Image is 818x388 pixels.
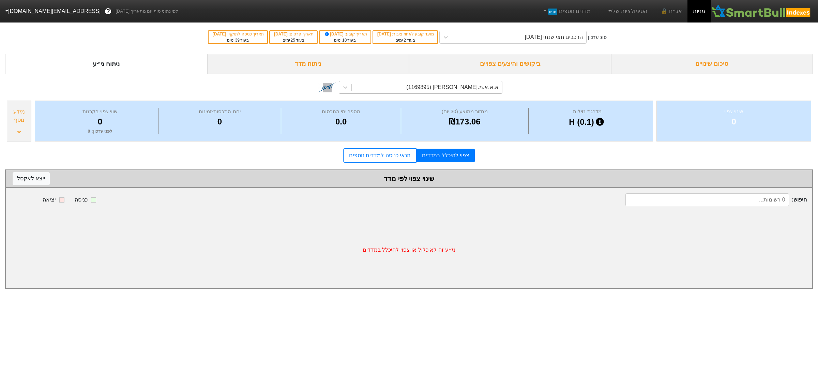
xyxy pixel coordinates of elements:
[625,193,807,206] span: חיפוש :
[343,148,416,163] a: תנאי כניסה למדדים נוספים
[44,128,156,135] div: לפני עדכון : 0
[5,54,207,74] div: ניתוח ני״ע
[324,32,345,36] span: [DATE]
[604,4,650,18] a: הסימולציות שלי
[273,37,314,43] div: בעוד ימים
[291,38,295,43] span: 25
[318,78,336,96] img: tase link
[611,54,813,74] div: סיכום שינויים
[44,108,156,116] div: שווי צפוי בקרנות
[75,196,88,204] div: כניסה
[625,193,789,206] input: 0 רשומות...
[406,83,499,91] div: א.א.א.מ.[PERSON_NAME] (1169895)
[212,31,264,37] div: תאריך כניסה לתוקף :
[409,54,611,74] div: ביקושים והיצעים צפויים
[13,174,805,184] div: שינוי צפוי לפי מדד
[665,116,802,128] div: 0
[106,7,110,16] span: ?
[377,31,434,37] div: מועד קובע לאחוז ציבור :
[342,38,347,43] span: 18
[274,32,289,36] span: [DATE]
[530,108,645,116] div: מדרגת נזילות
[213,32,227,36] span: [DATE]
[377,37,434,43] div: בעוד ימים
[44,116,156,128] div: 0
[416,149,475,162] a: צפוי להיכלל במדדים
[207,54,409,74] div: ניתוח מדד
[9,108,29,124] div: מידע נוסף
[403,108,527,116] div: מחזור ממוצע (30 יום)
[13,172,50,185] button: ייצא לאקסל
[539,4,593,18] a: מדדים נוספיםחדש
[6,212,812,288] div: ני״ע זה לא כלול או צפוי להיכלל במדדים
[235,38,240,43] span: 39
[273,31,314,37] div: תאריך פרסום :
[665,108,802,116] div: שינוי צפוי
[525,33,583,41] div: הרכבים חצי שנתי [DATE]
[160,108,279,116] div: יחס התכסות-זמינות
[548,9,557,15] span: חדש
[588,34,607,41] div: סוג עדכון
[160,116,279,128] div: 0
[212,37,264,43] div: בעוד ימים
[404,38,406,43] span: 2
[530,116,645,129] div: H (0.1)
[323,37,367,43] div: בעוד ימים
[116,8,178,15] span: לפי נתוני סוף יום מתאריך [DATE]
[377,32,392,36] span: [DATE]
[403,116,527,128] div: ₪173.06
[43,196,56,204] div: יציאה
[711,4,813,18] img: SmartBull
[283,108,399,116] div: מספר ימי התכסות
[283,116,399,128] div: 0.0
[323,31,367,37] div: תאריך קובע :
